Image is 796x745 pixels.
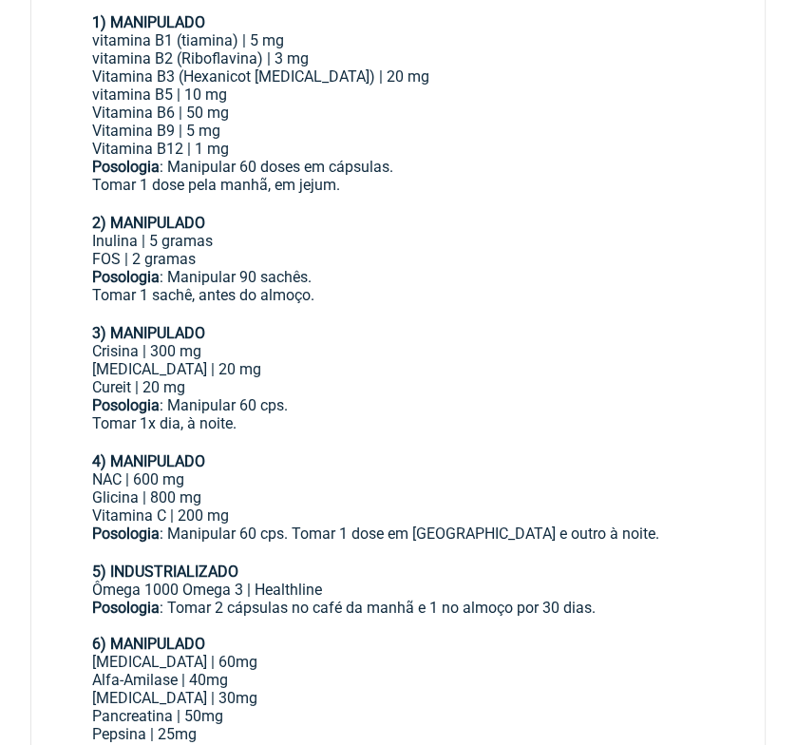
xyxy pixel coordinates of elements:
[92,563,238,581] strong: 5) INDUSTRIALIZADO
[92,470,704,506] div: NAC | 600 mg Glicina | 800 mg
[92,396,704,452] div: : Manipular 60 cps. Tomar 1x dia, à noite. ㅤ
[92,250,704,268] div: FOS | 2 gramas
[92,635,205,653] strong: 6) MANIPULADO
[92,232,704,250] div: Inulina | 5 gramas
[92,396,160,414] strong: Posologia
[92,525,160,543] strong: Posologia
[92,13,205,31] strong: 1) MANIPULADO
[92,86,704,104] div: vitamina B5 | 10 mg
[92,599,704,635] div: : Tomar 2 cápsulas no café da manhã e 1 no almoço por 30 dias.
[92,122,704,140] div: Vitamina B9 | 5 mg
[92,525,704,581] div: : Manipular 60 cps. Tomar 1 dose em [GEOGRAPHIC_DATA] e outro à noite. ㅤ
[92,581,704,599] div: Ômega 1000 Omega 3 | Healthline
[92,324,205,342] strong: 3) MANIPULADO
[92,452,205,470] strong: 4) MANIPULADO
[92,31,704,49] div: vitamina B1 (tiamina) | 5 mg
[92,707,704,725] div: Pancreatina | 50mg
[92,104,704,122] div: Vitamina B6 | 50 mg
[92,671,704,689] div: Alfa-Amilase | 40mg
[92,342,704,360] div: Crisina | 300 mg
[92,214,205,232] strong: 2) MANIPULADO
[92,689,704,707] div: [MEDICAL_DATA] | 30mg
[92,378,704,396] div: Cureit | 20 mg
[92,158,704,214] div: : Manipular 60 doses em cápsulas. Tomar 1 dose pela manhã, em jejum. ㅤ
[92,506,704,525] div: Vitamina C | 200 mg
[92,653,704,671] div: [MEDICAL_DATA] | 60mg
[92,140,704,158] div: Vitamina B12 | 1 mg
[92,268,160,286] strong: Posologia
[92,49,704,67] div: vitamina B2 (Riboflavina) | 3 mg
[92,725,704,743] div: Pepsina | 25mg
[92,158,160,176] strong: Posologia
[92,268,704,324] div: : Manipular 90 sachês. Tomar 1 sachê, antes do almoço.ㅤ
[92,67,704,86] div: Vitamina B3 (Hexanicot [MEDICAL_DATA]) | 20 mg
[92,360,704,378] div: [MEDICAL_DATA] | 20 mg
[92,599,160,617] strong: Posologia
